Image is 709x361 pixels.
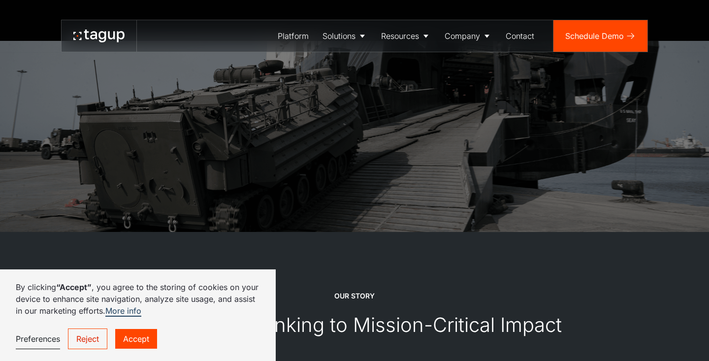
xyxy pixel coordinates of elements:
a: Resources [374,20,438,52]
div: Our STORY [334,291,375,301]
a: Contact [499,20,541,52]
a: Preferences [16,329,60,349]
a: Platform [271,20,316,52]
div: Resources [381,30,419,42]
div: Solutions [322,30,355,42]
strong: “Accept” [56,282,92,292]
div: From Bold Thinking to Mission-Critical Impact [147,313,562,337]
div: Platform [278,30,309,42]
a: More info [105,306,141,317]
div: Company [445,30,480,42]
div: Schedule Demo [565,30,624,42]
a: Solutions [316,20,374,52]
p: By clicking , you agree to the storing of cookies on your device to enhance site navigation, anal... [16,281,260,317]
a: Reject [68,328,107,349]
a: Accept [115,329,157,349]
div: Contact [506,30,534,42]
a: Schedule Demo [553,20,647,52]
a: Company [438,20,499,52]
